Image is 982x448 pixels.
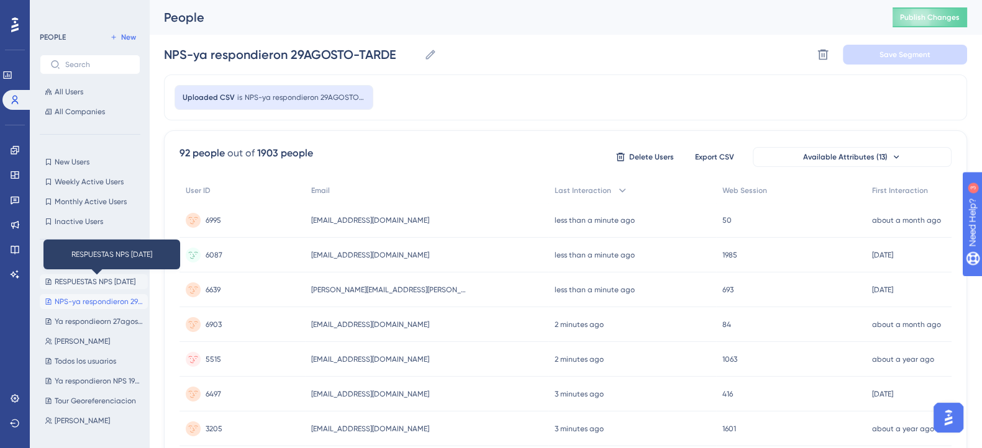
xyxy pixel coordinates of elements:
[40,194,140,209] button: Monthly Active Users
[722,320,731,329] span: 84
[722,424,736,434] span: 1601
[206,215,221,225] span: 6995
[872,390,893,398] time: [DATE]
[106,30,140,45] button: New
[872,251,893,259] time: [DATE]
[311,320,429,329] span: [EMAIL_ADDRESS][DOMAIN_NAME]
[55,87,83,97] span: All Users
[880,50,930,60] span: Save Segment
[803,152,888,162] span: Available Attributes (13)
[55,336,110,346] span: [PERSON_NAME]
[311,424,429,434] span: [EMAIL_ADDRESS][DOMAIN_NAME]
[722,186,767,195] span: Web Session
[245,92,365,102] span: NPS-ya respondieron 29AGOSTO-TARDE - Hoja 1
[40,314,148,329] button: Ya respondieorn 27agosto
[872,285,893,294] time: [DATE]
[55,197,127,207] span: Monthly Active Users
[722,354,737,364] span: 1063
[695,152,734,162] span: Export CSV
[722,285,734,295] span: 693
[40,413,148,428] button: [PERSON_NAME]
[65,60,130,69] input: Search
[206,320,222,329] span: 6903
[311,215,429,225] span: [EMAIL_ADDRESS][DOMAIN_NAME]
[40,155,140,169] button: New Users
[872,216,941,225] time: about a month ago
[237,92,242,102] span: is
[843,45,967,65] button: Save Segment
[55,107,105,117] span: All Companies
[40,174,140,189] button: Weekly Active Users
[722,389,733,399] span: 416
[40,32,66,42] div: PEOPLE
[311,389,429,399] span: [EMAIL_ADDRESS][DOMAIN_NAME]
[164,9,862,26] div: People
[206,389,221,399] span: 6497
[55,157,89,167] span: New Users
[40,294,148,309] button: NPS-ya respondieron 29AGOSTO-TARDE
[55,376,143,386] span: Ya respondieron NPS 190925
[55,297,143,307] span: NPS-ya respondieron 29AGOSTO-TARDE
[555,320,604,329] time: 2 minutes ago
[206,354,221,364] span: 5515
[55,356,116,366] span: Todos los usuarios
[206,285,220,295] span: 6639
[40,354,148,369] button: Todos los usuarios
[311,186,330,195] span: Email
[227,146,255,161] div: out of
[629,152,674,162] span: Delete Users
[40,374,148,388] button: Ya respondieron NPS 190925
[206,250,222,260] span: 6087
[121,32,136,42] span: New
[900,12,960,22] span: Publish Changes
[55,416,110,426] span: [PERSON_NAME]
[55,177,124,187] span: Weekly Active Users
[29,3,78,18] span: Need Help?
[872,186,928,195] span: First Interaction
[555,216,635,225] time: less than a minute ago
[180,146,225,161] div: 92 people
[555,251,635,259] time: less than a minute ago
[722,250,737,260] span: 1985
[55,217,103,226] span: Inactive Users
[555,355,604,364] time: 2 minutes ago
[40,214,140,229] button: Inactive Users
[930,399,967,436] iframe: UserGuiding AI Assistant Launcher
[55,396,136,406] span: Tour Georeferenciacion
[55,316,143,326] span: Ya respondieorn 27agosto
[40,84,140,99] button: All Users
[893,7,967,27] button: Publish Changes
[872,320,941,329] time: about a month ago
[555,390,604,398] time: 3 minutes ago
[55,277,135,287] span: RESPUESTAS NPS [DATE]
[555,186,611,195] span: Last Interaction
[40,393,148,408] button: Tour Georeferenciacion
[311,354,429,364] span: [EMAIL_ADDRESS][DOMAIN_NAME]
[872,355,934,364] time: about a year ago
[183,92,235,102] span: Uploaded CSV
[311,250,429,260] span: [EMAIL_ADDRESS][DOMAIN_NAME]
[40,274,148,289] button: RESPUESTAS NPS [DATE]
[206,424,222,434] span: 3205
[164,46,419,63] input: Segment Name
[40,334,148,349] button: [PERSON_NAME]
[86,6,90,16] div: 3
[40,254,148,269] button: HB- R/ [DATE]
[683,147,745,167] button: Export CSV
[555,285,635,294] time: less than a minute ago
[722,215,732,225] span: 50
[311,285,466,295] span: [PERSON_NAME][EMAIL_ADDRESS][PERSON_NAME][DOMAIN_NAME]
[872,424,934,433] time: about a year ago
[753,147,952,167] button: Available Attributes (13)
[257,146,313,161] div: 1903 people
[40,104,140,119] button: All Companies
[614,147,676,167] button: Delete Users
[186,186,211,195] span: User ID
[555,424,604,433] time: 3 minutes ago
